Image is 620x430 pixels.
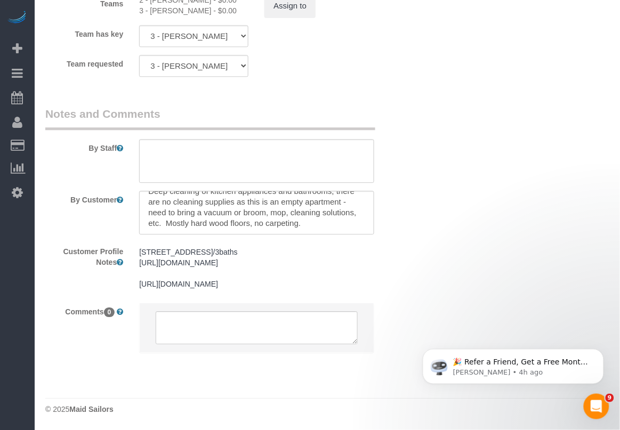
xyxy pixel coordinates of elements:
[45,404,609,415] div: © 2025
[37,191,131,205] label: By Customer
[606,394,614,402] span: 9
[37,139,131,153] label: By Staff
[6,11,28,26] img: Automaid Logo
[407,327,620,401] iframe: Intercom notifications message
[45,106,375,130] legend: Notes and Comments
[139,5,248,16] div: 0 hours x $17.00/hour
[37,303,131,317] label: Comments
[69,405,113,413] strong: Maid Sailors
[37,55,131,69] label: Team requested
[104,307,115,317] span: 0
[37,25,131,39] label: Team has key
[584,394,609,419] iframe: Intercom live chat
[37,242,131,267] label: Customer Profile Notes
[139,247,374,289] pre: [STREET_ADDRESS]/3baths [URL][DOMAIN_NAME] [URL][DOMAIN_NAME]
